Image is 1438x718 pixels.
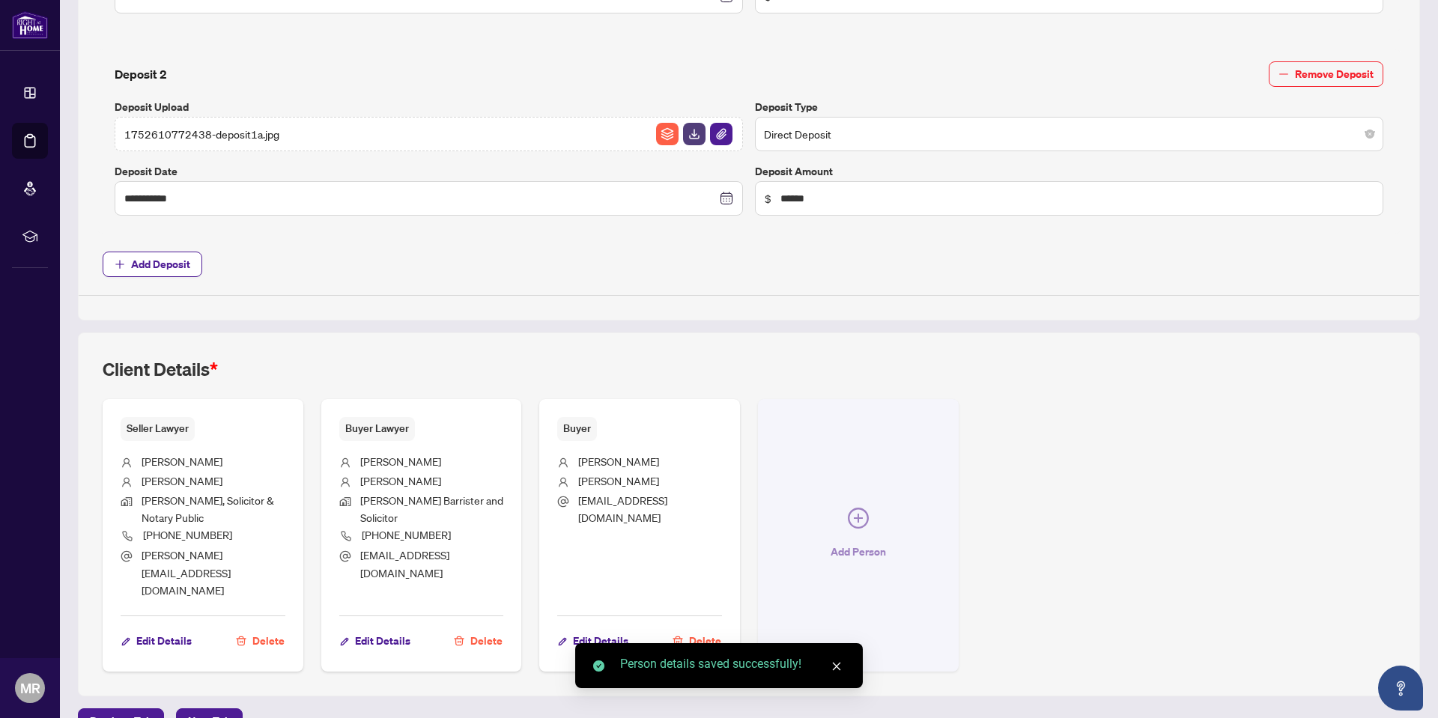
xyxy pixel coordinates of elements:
span: [PERSON_NAME] [360,454,441,468]
button: File Attachement [709,122,733,146]
span: Delete [252,629,285,653]
div: Person details saved successfully! [620,655,845,673]
span: Add Person [831,540,886,564]
span: Edit Details [355,629,410,653]
span: minus [1278,69,1289,79]
span: plus-circle [848,508,869,529]
span: Delete [470,629,503,653]
label: Deposit Upload [115,99,743,115]
span: [PERSON_NAME][EMAIL_ADDRESS][DOMAIN_NAME] [142,548,231,597]
button: Open asap [1378,666,1423,711]
button: Add Person [758,399,959,672]
button: Delete [672,628,722,654]
img: File Attachement [710,123,732,145]
h4: Deposit 2 [115,65,167,83]
button: Edit Details [121,628,192,654]
span: close [831,661,842,672]
button: Add Deposit [103,252,202,277]
span: Buyer [557,417,597,440]
label: Deposit Date [115,163,743,180]
span: Direct Deposit [764,120,1374,148]
span: Seller Lawyer [121,417,195,440]
span: Edit Details [573,629,628,653]
span: [PERSON_NAME] [142,474,222,487]
button: Delete [235,628,285,654]
button: Delete [453,628,503,654]
span: 1752610772438-deposit1a.jpg [124,126,279,142]
button: Remove Deposit [1269,61,1383,87]
button: Edit Details [557,628,629,654]
a: Close [828,658,845,675]
span: Edit Details [136,629,192,653]
button: File Archive [655,122,679,146]
img: File Download [683,123,706,145]
span: plus [115,259,125,270]
span: [EMAIL_ADDRESS][DOMAIN_NAME] [360,548,449,579]
span: 1752610772438-deposit1a.jpgFile ArchiveFile DownloadFile Attachement [115,117,743,151]
img: File Archive [656,123,679,145]
label: Deposit Amount [755,163,1383,180]
span: [PERSON_NAME] [360,474,441,487]
span: [PERSON_NAME] [142,454,222,468]
button: File Download [682,122,706,146]
span: Remove Deposit [1295,62,1374,86]
label: Deposit Type [755,99,1383,115]
span: [PHONE_NUMBER] [143,528,232,541]
span: close-circle [1365,130,1374,139]
h2: Client Details [103,357,218,381]
span: [PERSON_NAME] Barrister and Solicitor [360,493,503,524]
span: Add Deposit [131,252,190,276]
span: [PERSON_NAME], Solicitor & Notary Public [142,493,274,524]
span: $ [765,190,771,207]
span: [PERSON_NAME] [578,474,659,487]
span: [EMAIL_ADDRESS][DOMAIN_NAME] [578,493,667,524]
span: [PERSON_NAME] [578,454,659,468]
span: Buyer Lawyer [339,417,415,440]
img: logo [12,11,48,39]
span: Delete [689,629,721,653]
button: Edit Details [339,628,411,654]
span: [PHONE_NUMBER] [362,528,451,541]
span: MR [20,678,40,699]
span: check-circle [593,660,604,672]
